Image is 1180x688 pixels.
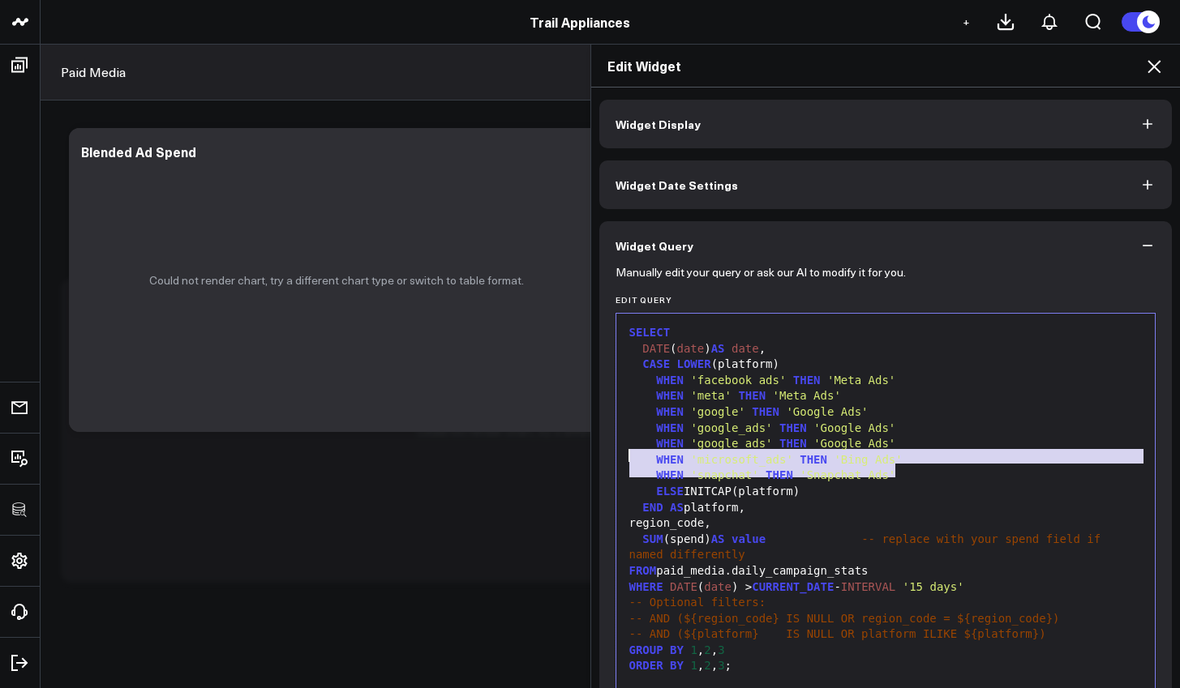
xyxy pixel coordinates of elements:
div: region_code, [624,515,1148,532]
span: THEN [793,374,821,387]
span: LOWER [677,357,711,370]
span: WHEN [656,421,684,434]
span: THEN [766,468,793,481]
button: Widget Display [599,100,1173,148]
span: WHEN [656,468,684,481]
span: THEN [779,421,807,434]
span: WHERE [629,580,663,593]
span: 'snapchat' [690,468,758,481]
span: WHEN [656,389,684,402]
span: 'google ads' [690,437,772,450]
span: SELECT [629,326,671,339]
div: (platform) [624,357,1148,373]
span: 'google' [690,405,744,418]
span: CASE [642,357,670,370]
button: + [956,12,976,32]
span: -- Optional filters: [629,596,766,609]
div: (spend) [624,532,1148,563]
span: 'Google Ads' [813,421,895,434]
span: 3 [718,659,724,672]
span: 2 [704,643,710,656]
span: DATE [642,342,670,355]
span: WHEN [656,453,684,466]
span: WHEN [656,374,684,387]
span: WHEN [656,405,684,418]
p: Manually edit your query or ask our AI to modify it for you. [616,266,906,279]
span: GROUP [629,643,663,656]
span: BY [670,659,684,672]
span: date [732,342,759,355]
span: ELSE [656,485,684,498]
a: Trail Appliances [530,13,630,31]
span: Widget Query [616,239,693,252]
span: Widget Display [616,118,701,130]
span: 1 [690,643,697,656]
div: paid_media.daily_campaign_stats [624,563,1148,579]
div: , , ; [624,658,1148,674]
div: platform, [624,500,1148,516]
label: Edit Query [616,295,1156,305]
span: 'Bing Ads' [834,453,902,466]
span: INTERVAL [841,580,895,593]
span: 'Snapchat Ads' [800,468,895,481]
span: -- AND (${platform} IS NULL OR platform ILIKE ${platform}) [629,627,1046,640]
span: 1 [690,659,697,672]
div: , , [624,643,1148,659]
span: FROM [629,564,657,577]
span: ORDER [629,659,663,672]
span: THEN [738,389,766,402]
span: date [704,580,732,593]
span: -- AND (${region_code} IS NULL OR region_code = ${region_code}) [629,612,1060,625]
span: 'Google Ads' [813,437,895,450]
span: 'google_ads' [690,421,772,434]
span: AS [670,501,684,514]
div: ( ) , [624,341,1148,357]
span: CURRENT_DATE [752,580,834,593]
span: AS [711,342,725,355]
button: Widget Date Settings [599,160,1173,209]
span: SUM [642,532,663,545]
span: THEN [779,437,807,450]
span: + [963,16,970,28]
span: THEN [752,405,779,418]
span: date [677,342,705,355]
span: AS [711,532,725,545]
span: 'meta' [690,389,732,402]
span: 'facebook ads' [690,374,786,387]
span: '15 days' [903,580,964,593]
div: INITCAP(platform) [624,484,1148,500]
span: WHEN [656,437,684,450]
span: 'Meta Ads' [827,374,895,387]
span: -- replace with your spend field if named differently [629,532,1108,562]
span: BY [670,643,684,656]
span: 'microsoft_ads' [690,453,792,466]
span: DATE [670,580,697,593]
h2: Edit Widget [607,57,1165,75]
span: value [732,532,766,545]
div: ( ) > - [624,579,1148,596]
span: END [642,501,663,514]
span: 'Google Ads' [786,405,868,418]
span: 2 [704,659,710,672]
span: 3 [718,643,724,656]
button: Widget Query [599,221,1173,270]
span: 'Meta Ads' [773,389,841,402]
span: Widget Date Settings [616,178,738,191]
span: THEN [800,453,827,466]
